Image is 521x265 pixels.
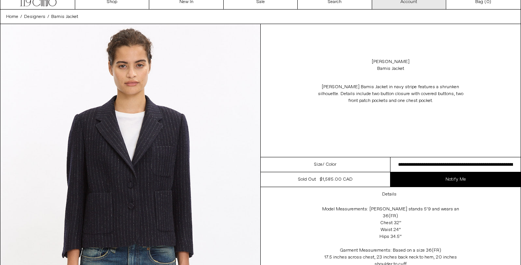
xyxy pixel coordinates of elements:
a: Designers [24,13,45,20]
a: [PERSON_NAME] [372,58,410,65]
span: Size [314,161,323,168]
span: Home [6,14,18,20]
h3: Details [382,192,397,197]
div: Sold out [298,176,316,183]
a: Notify Me [390,172,521,187]
span: / [47,13,49,20]
span: Bamis Jacket [51,14,78,20]
a: Bamis Jacket [51,13,78,20]
span: / Color [323,161,336,168]
a: Home [6,13,18,20]
div: Bamis Jacket [377,65,404,72]
div: $1,585.00 CAD [320,176,353,183]
span: Designers [24,14,45,20]
span: / [20,13,22,20]
p: [PERSON_NAME] Bamis Jacket in navy stripe features a shrunken silhouette. Details include two but... [314,80,467,108]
